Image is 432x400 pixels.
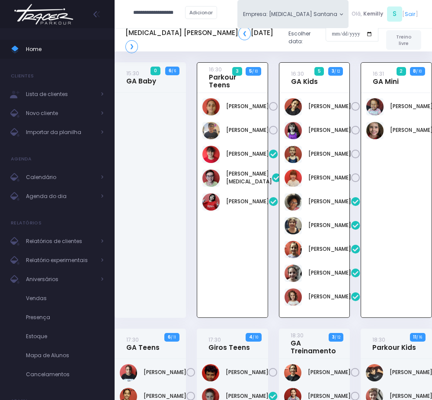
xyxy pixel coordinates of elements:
[26,172,95,183] span: Calendário
[291,331,336,355] a: 18:30GA Treinamento
[226,150,269,158] a: [PERSON_NAME]
[386,30,421,50] a: Treino livre
[120,364,137,381] img: Ana Clara Martins Silva
[126,336,139,343] small: 17:30
[26,44,104,55] span: Home
[308,126,351,134] a: [PERSON_NAME]
[253,335,258,340] small: / 10
[285,288,302,306] img: Nina Diniz Scatena Alves
[366,98,384,115] img: Malu Souza de Carvalho
[26,108,95,119] span: Novo cliente
[126,336,160,352] a: 17:30GA Teens
[185,6,217,19] a: Adicionar
[26,255,95,266] span: Relatório experimentais
[249,334,253,340] strong: 4
[416,69,422,74] small: / 10
[26,369,104,380] span: Cancelamentos
[26,350,104,361] span: Mapa de Alunos
[308,102,351,110] a: [PERSON_NAME]
[363,10,383,18] span: Kemilly
[416,335,422,340] small: / 16
[125,27,282,53] h5: [MEDICAL_DATA] [PERSON_NAME] [DATE]
[308,174,351,182] a: [PERSON_NAME]
[397,67,406,76] span: 2
[349,5,421,23] div: [ ]
[308,269,351,277] a: [PERSON_NAME]
[125,24,378,55] div: Escolher data:
[202,193,220,211] img: Lorena mie sato ayres
[26,191,95,202] span: Agenda do dia
[373,70,399,86] a: 16:31GA Mini
[285,170,302,187] img: Mariana Namie Takatsuki Momesso
[150,67,160,75] span: 0
[26,331,104,342] span: Estoque
[202,170,220,187] img: João Vitor Fontan Nicoleti
[285,122,302,139] img: Lorena Alexsandra Souza
[308,293,351,301] a: [PERSON_NAME]
[285,265,302,282] img: Mariana Garzuzi Palma
[144,392,186,400] a: [PERSON_NAME]
[171,335,176,340] small: / 11
[11,67,34,85] h4: Clientes
[308,368,351,376] a: [PERSON_NAME]
[291,70,304,77] small: 16:30
[291,70,318,86] a: 16:30GA Kids
[226,198,269,205] a: [PERSON_NAME]
[372,336,385,343] small: 18:30
[285,146,302,163] img: Manuela Andrade Bertolla
[208,336,250,352] a: 17:30Giros Teens
[334,69,340,74] small: / 12
[226,392,269,400] a: [PERSON_NAME]
[11,214,42,232] h4: Relatórios
[308,392,351,400] a: [PERSON_NAME]
[285,241,302,258] img: Lara Prado Pfefer
[285,98,302,115] img: Livia Baião Gomes
[26,127,95,138] span: Importar da planilha
[308,150,351,158] a: [PERSON_NAME]
[172,68,176,74] small: / 6
[332,334,335,340] strong: 3
[252,69,258,74] small: / 10
[308,221,351,229] a: [PERSON_NAME]
[26,293,104,304] span: Vendas
[226,368,269,376] a: [PERSON_NAME]
[373,70,384,77] small: 16:31
[11,150,32,168] h4: Agenda
[366,122,384,139] img: Maria Helena Coelho Mariano
[144,368,186,376] a: [PERSON_NAME]
[314,67,324,76] span: 5
[413,68,416,74] strong: 8
[26,89,95,100] span: Lista de clientes
[405,10,416,18] a: Sair
[332,68,334,74] strong: 3
[226,102,269,110] a: [PERSON_NAME]
[335,335,340,340] small: / 12
[387,6,402,22] span: S
[366,364,383,381] img: Bernardo campos sallum
[238,27,251,40] a: ❮
[285,193,302,211] img: Giulia Coelho Mariano
[202,364,219,381] img: João Pedro Oliveira de Meneses
[126,69,156,85] a: 15:30GA Baby
[413,334,416,340] strong: 11
[372,336,416,352] a: 18:30Parkour Kids
[202,122,220,139] img: Lucas figueiredo guedes
[202,98,220,115] img: Anna Júlia Roque Silva
[226,170,272,186] a: [PERSON_NAME][MEDICAL_DATA]
[226,126,269,134] a: [PERSON_NAME]
[232,67,242,76] span: 3
[285,217,302,234] img: Heloisa Frederico Mota
[209,65,253,89] a: 16:30Parkour Teens
[208,336,221,343] small: 17:30
[26,274,95,285] span: Aniversários
[308,245,351,253] a: [PERSON_NAME]
[26,312,104,323] span: Presença
[202,146,220,163] img: Anna Helena Roque Silva
[26,236,95,247] span: Relatórios de clientes
[291,332,304,339] small: 18:30
[168,334,171,340] strong: 6
[209,66,222,73] small: 16:30
[169,67,172,74] strong: 6
[125,40,138,53] a: ❯
[126,70,139,77] small: 15:30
